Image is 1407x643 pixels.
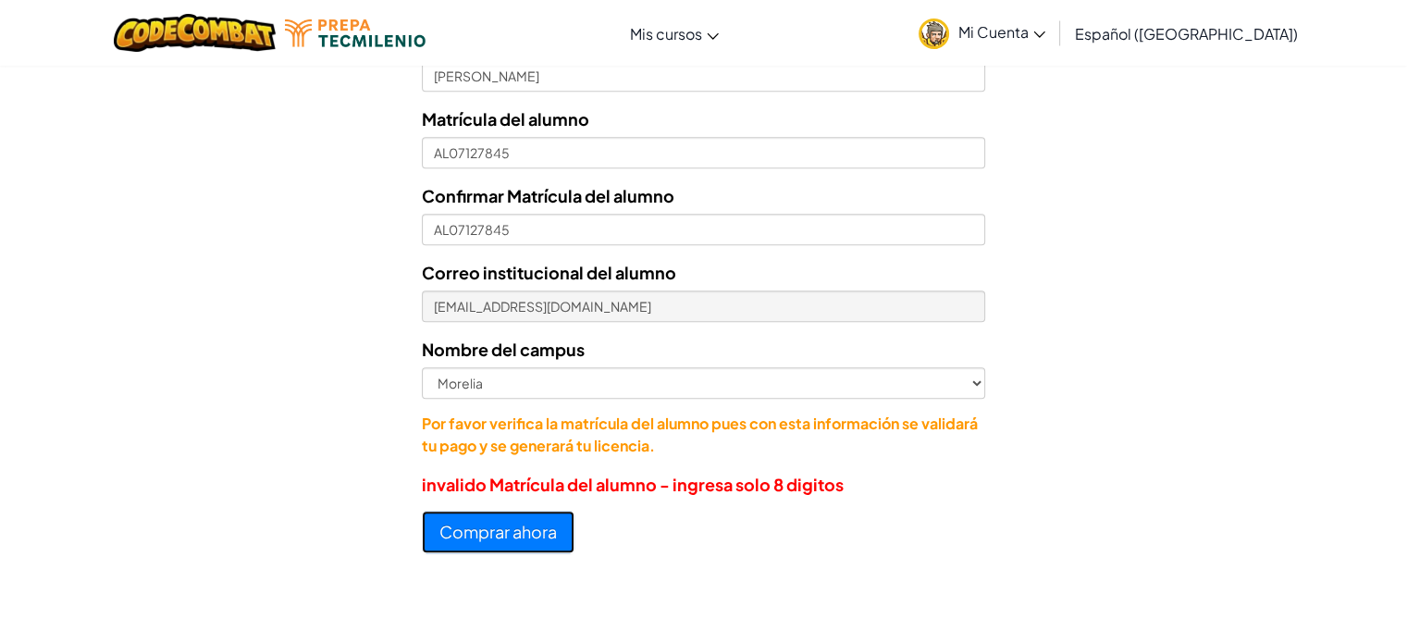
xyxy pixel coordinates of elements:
[909,4,1055,62] a: Mi Cuenta
[621,8,728,58] a: Mis cursos
[422,259,676,286] label: Correo institucional del alumno
[114,14,276,52] img: CodeCombat logo
[1066,8,1307,58] a: Español ([GEOGRAPHIC_DATA])
[1075,24,1298,43] span: Español ([GEOGRAPHIC_DATA])
[422,413,984,457] p: Por favor verifica la matrícula del alumno pues con esta información se validará tu pago y se gen...
[422,182,674,209] label: Confirmar Matrícula del alumno
[422,511,574,553] button: Comprar ahora
[285,19,426,47] img: Tecmilenio logo
[958,22,1045,42] span: Mi Cuenta
[422,336,585,363] label: Nombre del campus
[422,105,589,132] label: Matrícula del alumno
[422,471,984,498] p: invalido Matrícula del alumno - ingresa solo 8 digitos
[919,19,949,49] img: avatar
[630,24,702,43] span: Mis cursos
